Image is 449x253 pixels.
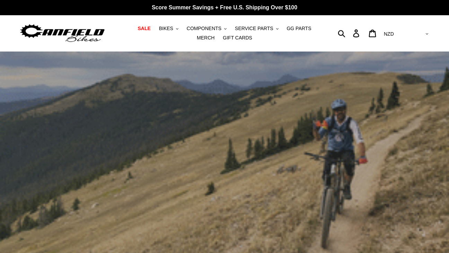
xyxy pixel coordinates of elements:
[193,33,218,43] a: MERCH
[235,26,273,31] span: SERVICE PARTS
[223,35,252,41] span: GIFT CARDS
[19,22,106,44] img: Canfield Bikes
[197,35,214,41] span: MERCH
[159,26,173,31] span: BIKES
[183,24,230,33] button: COMPONENTS
[138,26,150,31] span: SALE
[219,33,256,43] a: GIFT CARDS
[287,26,311,31] span: GG PARTS
[156,24,182,33] button: BIKES
[187,26,221,31] span: COMPONENTS
[231,24,282,33] button: SERVICE PARTS
[134,24,154,33] a: SALE
[283,24,315,33] a: GG PARTS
